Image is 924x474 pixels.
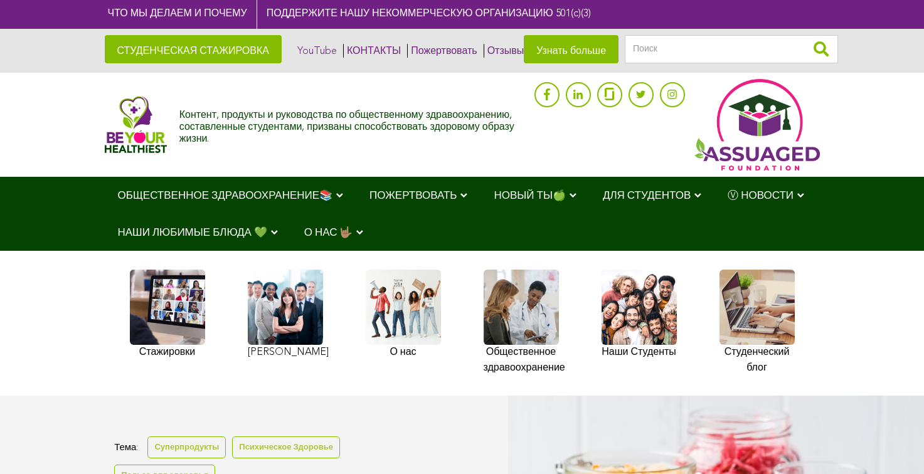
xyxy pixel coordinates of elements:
[694,79,820,171] img: Успокоенное Приложение
[369,191,457,201] ya-tr-span: Пожертвовать
[105,35,282,63] a: СТУДЕНЧЕСКАЯ СТАЖИРОВКА
[232,436,340,458] a: Психическое Здоровье
[147,436,226,458] a: Суперпродукты
[294,44,337,58] a: YouTube
[411,46,477,56] ya-tr-span: Пожертвовать
[487,46,524,56] ya-tr-span: Отзывы
[239,443,333,451] ya-tr-span: Психическое Здоровье
[347,46,401,56] ya-tr-span: КОНТАКТЫ
[105,177,820,251] div: Навигационное меню
[114,443,138,453] ya-tr-span: Тема:
[297,46,337,56] ya-tr-span: YouTube
[117,46,269,56] ya-tr-span: СТУДЕНЧЕСКАЯ СТАЖИРОВКА
[605,88,613,100] img: стеклянная дверь
[524,35,619,63] a: Узнать больше
[728,191,794,201] ya-tr-span: Ⓥ Новости
[625,35,838,63] input: Поиск
[118,228,267,238] ya-tr-span: НАШИ ЛЮБИМЫЕ БЛЮДА 💚
[105,96,167,153] img: Успокоенный
[494,191,566,201] ya-tr-span: НОВЫЙ ТЫ🍏
[154,443,219,451] ya-tr-span: Суперпродукты
[118,191,333,201] ya-tr-span: ОБЩЕСТВЕННОЕ ЗДРАВООХРАНЕНИЕ📚
[407,44,477,58] a: Пожертвовать
[536,46,606,56] ya-tr-span: Узнать больше
[603,191,691,201] ya-tr-span: Для студентов
[304,228,353,238] ya-tr-span: О НАС 🤟🏽
[484,44,524,58] a: Отзывы
[343,44,401,58] a: КОНТАКТЫ
[179,110,514,144] ya-tr-span: Контент, продукты и руководства по общественному здравоохранению, составленные студентами, призва...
